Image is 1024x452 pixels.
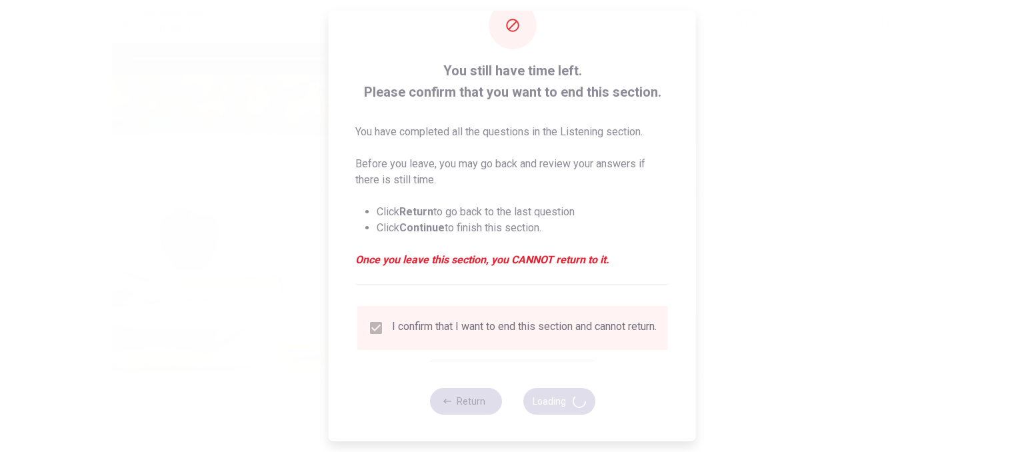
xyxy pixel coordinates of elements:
p: You have completed all the questions in the Listening section. [355,124,669,140]
li: Click to go back to the last question [377,204,669,220]
em: Once you leave this section, you CANNOT return to it. [355,252,669,268]
li: Click to finish this section. [377,220,669,236]
button: Loading [523,388,595,415]
span: You still have time left. Please confirm that you want to end this section. [355,60,669,103]
div: I confirm that I want to end this section and cannot return. [392,320,657,336]
strong: Return [399,205,433,218]
p: Before you leave, you may go back and review your answers if there is still time. [355,156,669,188]
button: Return [429,388,501,415]
strong: Continue [399,221,445,234]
